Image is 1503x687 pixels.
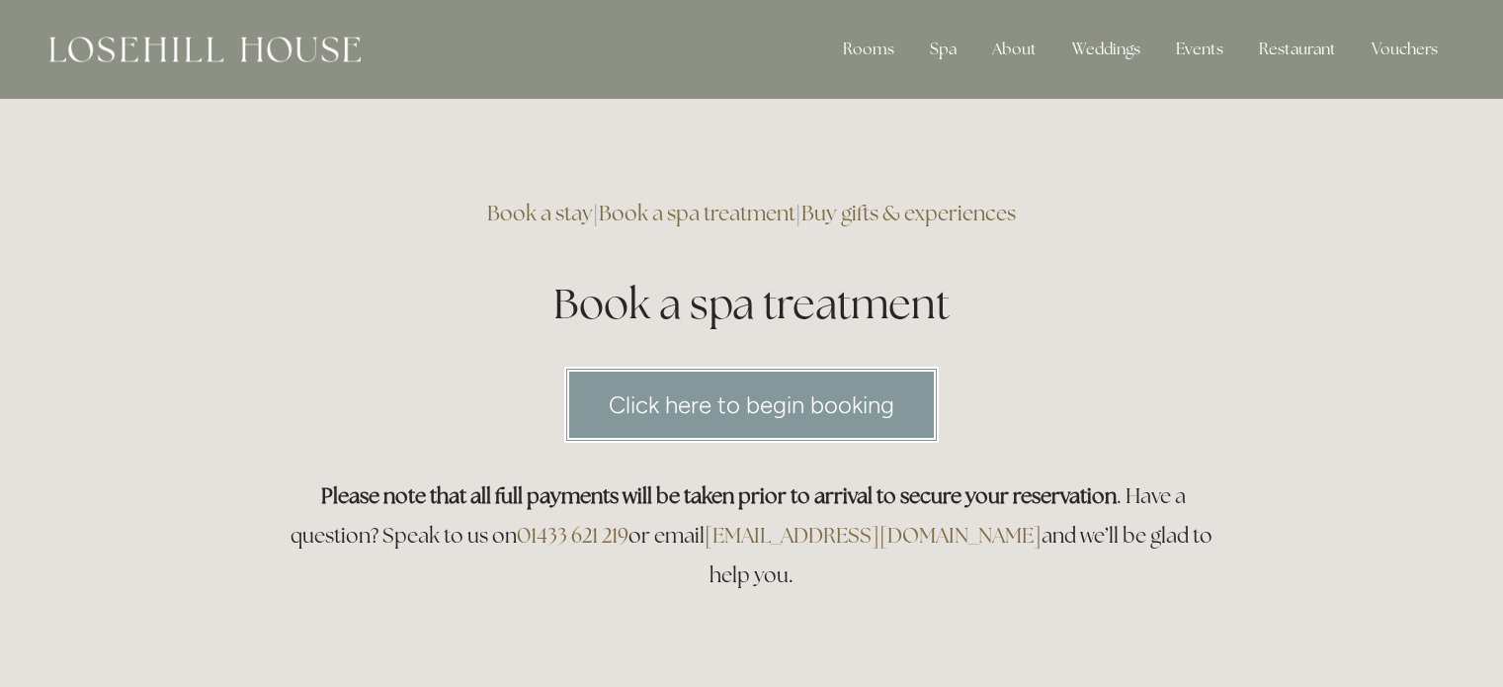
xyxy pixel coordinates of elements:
a: [EMAIL_ADDRESS][DOMAIN_NAME] [705,522,1042,549]
div: Spa [914,30,972,69]
a: Vouchers [1356,30,1454,69]
strong: Please note that all full payments will be taken prior to arrival to secure your reservation [321,482,1117,509]
div: Weddings [1056,30,1156,69]
img: Losehill House [49,37,361,62]
div: Rooms [827,30,910,69]
div: Events [1160,30,1239,69]
a: 01433 621 219 [517,522,628,549]
h3: . Have a question? Speak to us on or email and we’ll be glad to help you. [280,476,1224,595]
h1: Book a spa treatment [280,275,1224,333]
h3: | | [280,194,1224,233]
a: Book a spa treatment [599,200,795,226]
a: Click here to begin booking [564,367,939,443]
div: Restaurant [1243,30,1352,69]
div: About [976,30,1052,69]
a: Buy gifts & experiences [801,200,1016,226]
a: Book a stay [487,200,593,226]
